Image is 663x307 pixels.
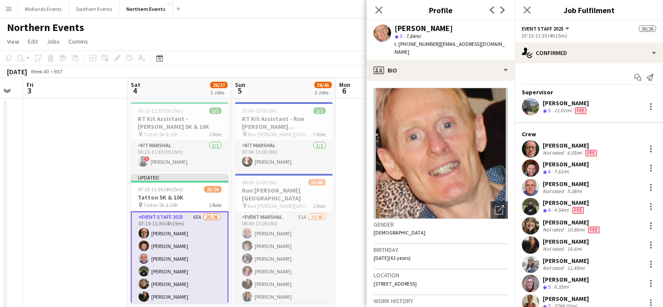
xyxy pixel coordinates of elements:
[7,38,19,45] span: View
[543,160,589,168] div: [PERSON_NAME]
[242,179,277,186] span: 08:00-13:00 (5h)
[7,67,27,76] div: [DATE]
[565,226,586,233] div: 10.86mi
[47,38,60,45] span: Jobs
[143,131,178,138] span: Tatton 5K & 10K
[28,38,38,45] span: Edit
[548,168,551,175] span: 4
[515,4,663,16] h3: Job Fulfilment
[209,202,221,208] span: 1 Role
[543,149,565,156] div: Not rated
[235,81,245,89] span: Sun
[235,141,333,170] app-card-role: Kit Marshal1/107:00-13:00 (6h)[PERSON_NAME]
[313,203,326,209] span: 1 Role
[248,131,313,138] span: Run [PERSON_NAME][GEOGRAPHIC_DATA]
[235,115,333,131] h3: RT Kit Assistant - Run [PERSON_NAME][GEOGRAPHIC_DATA]
[65,36,92,47] a: Comms
[543,257,589,265] div: [PERSON_NAME]
[522,25,571,32] button: Event Staff 2025
[131,174,228,303] app-job-card: Updated07:15-11:30 (4h15m)25/26Tatton 5K & 10K Tatton 5K & 10K1 RoleEvent Staff 202565A25/2607:15...
[131,174,228,181] div: Updated
[3,36,23,47] a: View
[565,149,584,156] div: 6.05mi
[25,86,34,96] span: 3
[119,0,173,17] button: Northern Events
[548,207,551,213] span: 4
[374,221,508,228] h3: Gender
[543,99,589,107] div: [PERSON_NAME]
[367,4,515,16] h3: Profile
[374,297,508,305] h3: Work history
[543,295,589,303] div: [PERSON_NAME]
[374,246,508,254] h3: Birthday
[131,102,228,170] app-job-card: 06:15-11:30 (5h15m)1/1RT Kit Assistant - [PERSON_NAME] 5K & 10K Tatton 5K & 10K1 RoleKit Marshal1...
[548,283,551,290] span: 5
[211,89,227,96] div: 2 Jobs
[552,107,573,114] div: 11.01mi
[235,174,333,303] app-job-card: 08:00-13:00 (5h)35/40Run [PERSON_NAME][GEOGRAPHIC_DATA] Run [PERSON_NAME][GEOGRAPHIC_DATA]1 RoleE...
[575,107,586,114] span: Fee
[552,283,571,291] div: 6.35mi
[543,276,589,283] div: [PERSON_NAME]
[69,0,119,17] button: Southern Events
[639,25,656,32] span: 26/26
[24,36,41,47] a: Edit
[308,179,326,186] span: 35/40
[543,188,565,194] div: Not rated
[394,41,440,47] span: t. [PHONE_NUMBER]
[131,81,140,89] span: Sat
[543,199,589,207] div: [PERSON_NAME]
[400,33,402,39] span: 5
[54,68,63,75] div: BST
[27,81,34,89] span: Fri
[565,245,584,252] div: 16.6mi
[129,86,140,96] span: 4
[543,245,565,252] div: Not rated
[339,81,350,89] span: Mon
[29,68,51,75] span: Week 40
[315,89,331,96] div: 2 Jobs
[404,33,422,39] span: 7.84mi
[543,226,565,233] div: Not rated
[548,107,551,114] span: 5
[248,203,313,209] span: Run [PERSON_NAME][GEOGRAPHIC_DATA]
[210,82,228,88] span: 26/27
[394,41,505,55] span: | [EMAIL_ADDRESS][DOMAIN_NAME]
[138,186,183,193] span: 07:15-11:30 (4h15m)
[338,86,350,96] span: 6
[572,207,584,214] span: Fee
[515,42,663,63] div: Confirmed
[571,207,585,214] div: Crew has different fees then in role
[18,0,69,17] button: Midlands Events
[586,226,601,233] div: Crew has different fees then in role
[543,265,565,271] div: Not rated
[584,149,598,156] div: Crew has different fees then in role
[131,115,228,131] h3: RT Kit Assistant - [PERSON_NAME] 5K & 10K
[7,21,84,34] h1: Northern Events
[565,265,586,271] div: 11.49mi
[374,255,411,261] span: [DATE] (61 years)
[374,229,425,236] span: [DEMOGRAPHIC_DATA]
[209,131,221,138] span: 1 Role
[394,24,453,32] div: [PERSON_NAME]
[573,107,588,114] div: Crew has different fees then in role
[235,186,333,202] h3: Run [PERSON_NAME][GEOGRAPHIC_DATA]
[131,141,228,170] app-card-role: Kit Marshal1/106:15-11:30 (5h15m)![PERSON_NAME]
[490,201,508,219] div: Open photos pop-in
[144,156,150,162] span: !
[543,218,601,226] div: [PERSON_NAME]
[234,86,245,96] span: 5
[374,88,508,219] img: Crew avatar or photo
[204,186,221,193] span: 25/26
[68,38,88,45] span: Comms
[313,131,326,138] span: 1 Role
[522,32,656,39] div: 07:15-11:30 (4h15m)
[565,188,584,194] div: 5.38mi
[374,280,417,287] span: [STREET_ADDRESS]
[131,193,228,201] h3: Tatton 5K & 10K
[235,102,333,170] div: 07:00-13:00 (6h)1/1RT Kit Assistant - Run [PERSON_NAME][GEOGRAPHIC_DATA] Run [PERSON_NAME][GEOGRA...
[585,150,597,156] span: Fee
